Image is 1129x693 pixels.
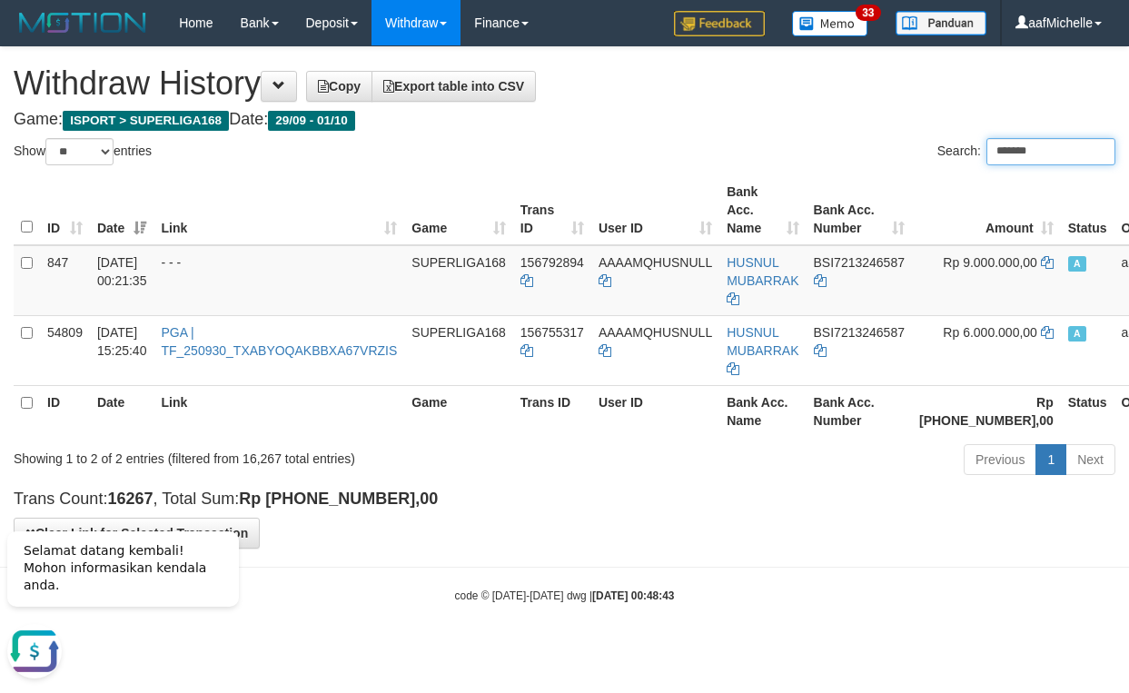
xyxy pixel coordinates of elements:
[591,245,719,316] td: AAAAMQHUSNULL
[943,255,1037,270] span: Rp 9.000.000,00
[943,325,1037,340] span: Rp 6.000.000,00
[90,245,154,316] td: [DATE] 00:21:35
[24,28,206,77] span: Selamat datang kembali! Mohon informasikan kendala anda.
[912,175,1061,245] th: Amount: activate to sort column ascending
[40,175,90,245] th: ID: activate to sort column ascending
[306,71,372,102] a: Copy
[107,490,153,508] strong: 16267
[591,385,719,437] th: User ID
[268,111,355,131] span: 29/09 - 01/10
[1068,256,1086,272] span: Approved - Marked by aafchoeunmanni
[807,315,912,385] td: 7213246587
[90,175,154,245] th: Date: activate to sort column ascending
[14,442,457,468] div: Showing 1 to 2 of 2 entries (filtered from 16,267 total entries)
[727,255,798,288] a: HUSNUL MUBARRAK
[404,175,513,245] th: Game: activate to sort column ascending
[856,5,880,21] span: 33
[674,11,765,36] img: Feedback.jpg
[90,385,154,437] th: Date
[455,589,675,602] small: code © [DATE]-[DATE] dwg |
[807,385,912,437] th: Bank Acc. Number
[513,175,591,245] th: Trans ID: activate to sort column ascending
[896,11,986,35] img: panduan.png
[591,315,719,385] td: AAAAMQHUSNULL
[592,589,674,602] strong: [DATE] 00:48:43
[90,315,154,385] td: [DATE] 15:25:40
[807,175,912,245] th: Bank Acc. Number: activate to sort column ascending
[14,65,1115,102] h1: Withdraw History
[383,79,524,94] span: Export table into CSV
[7,109,62,163] button: Open LiveChat chat widget
[1065,444,1115,475] a: Next
[154,385,404,437] th: Link
[719,385,806,437] th: Bank Acc. Name
[239,490,438,508] strong: Rp [PHONE_NUMBER],00
[45,138,114,165] select: Showentries
[1035,444,1066,475] a: 1
[807,245,912,316] td: 7213246587
[14,111,1115,129] h4: Game: Date:
[404,315,513,385] td: SUPERLIGA168
[154,245,404,316] td: - - -
[161,325,397,358] a: PGA | TF_250930_TXABYOQAKBBXA67VRZIS
[1061,385,1114,437] th: Status
[40,245,90,316] td: 847
[513,385,591,437] th: Trans ID
[371,71,536,102] a: Export table into CSV
[318,79,361,94] span: Copy
[14,490,1115,509] h4: Trans Count: , Total Sum:
[513,245,591,316] td: 156792894
[986,138,1115,165] input: Search:
[1068,326,1086,342] span: Approved - Marked by aafsengchandara
[14,9,152,36] img: MOTION_logo.png
[964,444,1036,475] a: Previous
[792,11,868,36] img: Button%20Memo.svg
[513,315,591,385] td: 156755317
[814,255,835,270] span: BSI
[591,175,719,245] th: User ID: activate to sort column ascending
[937,138,1115,165] label: Search:
[63,111,229,131] span: ISPORT > SUPERLIGA168
[404,385,513,437] th: Game
[154,175,404,245] th: Link: activate to sort column ascending
[1061,175,1114,245] th: Status
[727,325,798,358] a: HUSNUL MUBARRAK
[919,395,1054,428] strong: Rp [PHONE_NUMBER],00
[719,175,806,245] th: Bank Acc. Name: activate to sort column ascending
[404,245,513,316] td: SUPERLIGA168
[40,315,90,385] td: 54809
[40,385,90,437] th: ID
[814,325,835,340] span: BSI
[14,138,152,165] label: Show entries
